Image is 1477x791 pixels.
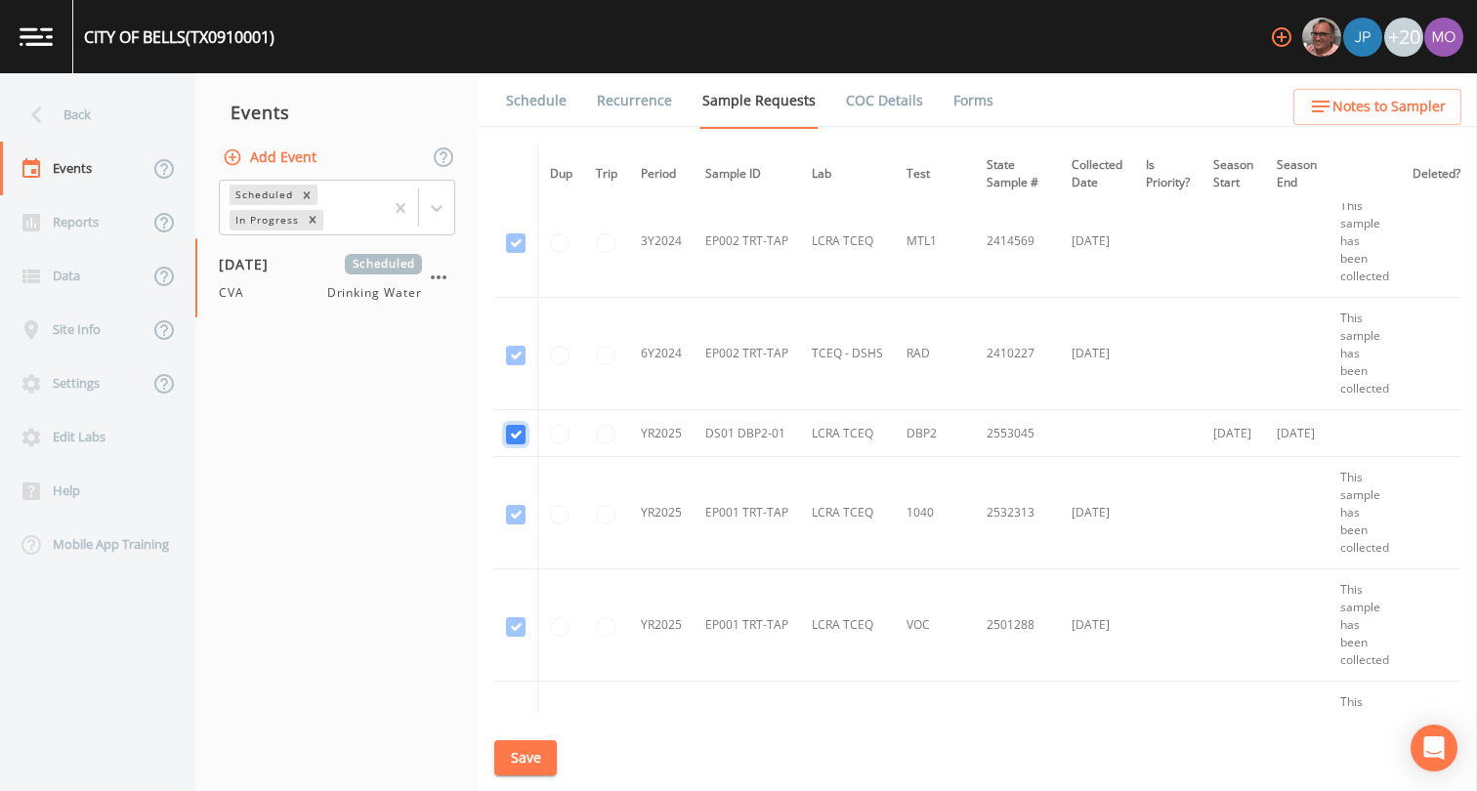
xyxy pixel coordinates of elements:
[895,145,975,204] th: Test
[195,238,479,318] a: [DATE]ScheduledCVADrinking Water
[1060,569,1134,682] td: [DATE]
[975,145,1060,204] th: State Sample #
[1329,569,1401,682] td: This sample has been collected
[629,457,694,569] td: YR2025
[843,73,926,128] a: COC Details
[345,254,422,274] span: Scheduled
[1302,18,1341,57] img: e2d790fa78825a4bb76dcb6ab311d44c
[1265,410,1329,457] td: [DATE]
[503,73,570,128] a: Schedule
[327,284,422,302] span: Drinking Water
[494,740,557,776] button: Save
[694,569,800,682] td: EP001 TRT-TAP
[219,140,324,176] button: Add Event
[975,410,1060,457] td: 2553045
[219,284,256,302] span: CVA
[895,569,975,682] td: VOC
[594,73,675,128] a: Recurrence
[629,569,694,682] td: YR2025
[20,27,53,46] img: logo
[1401,145,1472,204] th: Deleted?
[1060,298,1134,410] td: [DATE]
[950,73,996,128] a: Forms
[195,88,479,137] div: Events
[1329,298,1401,410] td: This sample has been collected
[230,185,296,205] div: Scheduled
[800,410,895,457] td: LCRA TCEQ
[1424,18,1463,57] img: 4e251478aba98ce068fb7eae8f78b90c
[1202,410,1265,457] td: [DATE]
[694,186,800,298] td: EP002 TRT-TAP
[584,145,629,204] th: Trip
[895,457,975,569] td: 1040
[694,410,800,457] td: DS01 DBP2-01
[800,298,895,410] td: TCEQ - DSHS
[800,457,895,569] td: LCRA TCEQ
[1342,18,1383,57] div: Joshua gere Paul
[1134,145,1202,204] th: Is Priority?
[1301,18,1342,57] div: Mike Franklin
[1329,186,1401,298] td: This sample has been collected
[1343,18,1382,57] img: 41241ef155101aa6d92a04480b0d0000
[975,186,1060,298] td: 2414569
[1060,457,1134,569] td: [DATE]
[629,186,694,298] td: 3Y2024
[1384,18,1423,57] div: +20
[800,569,895,682] td: LCRA TCEQ
[538,145,585,204] th: Dup
[1060,145,1134,204] th: Collected Date
[895,298,975,410] td: RAD
[1329,457,1401,569] td: This sample has been collected
[895,410,975,457] td: DBP2
[629,410,694,457] td: YR2025
[84,25,274,49] div: CITY OF BELLS (TX0910001)
[1202,145,1265,204] th: Season Start
[975,298,1060,410] td: 2410227
[1265,145,1329,204] th: Season End
[296,185,317,205] div: Remove Scheduled
[694,298,800,410] td: EP002 TRT-TAP
[302,210,323,230] div: Remove In Progress
[629,298,694,410] td: 6Y2024
[975,457,1060,569] td: 2532313
[1293,89,1461,125] button: Notes to Sampler
[975,569,1060,682] td: 2501288
[694,145,800,204] th: Sample ID
[800,145,895,204] th: Lab
[219,254,282,274] span: [DATE]
[230,210,302,230] div: In Progress
[800,186,895,298] td: LCRA TCEQ
[895,186,975,298] td: MTL1
[694,457,800,569] td: EP001 TRT-TAP
[699,73,819,129] a: Sample Requests
[629,145,694,204] th: Period
[1332,95,1446,119] span: Notes to Sampler
[1060,186,1134,298] td: [DATE]
[1411,725,1457,771] div: Open Intercom Messenger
